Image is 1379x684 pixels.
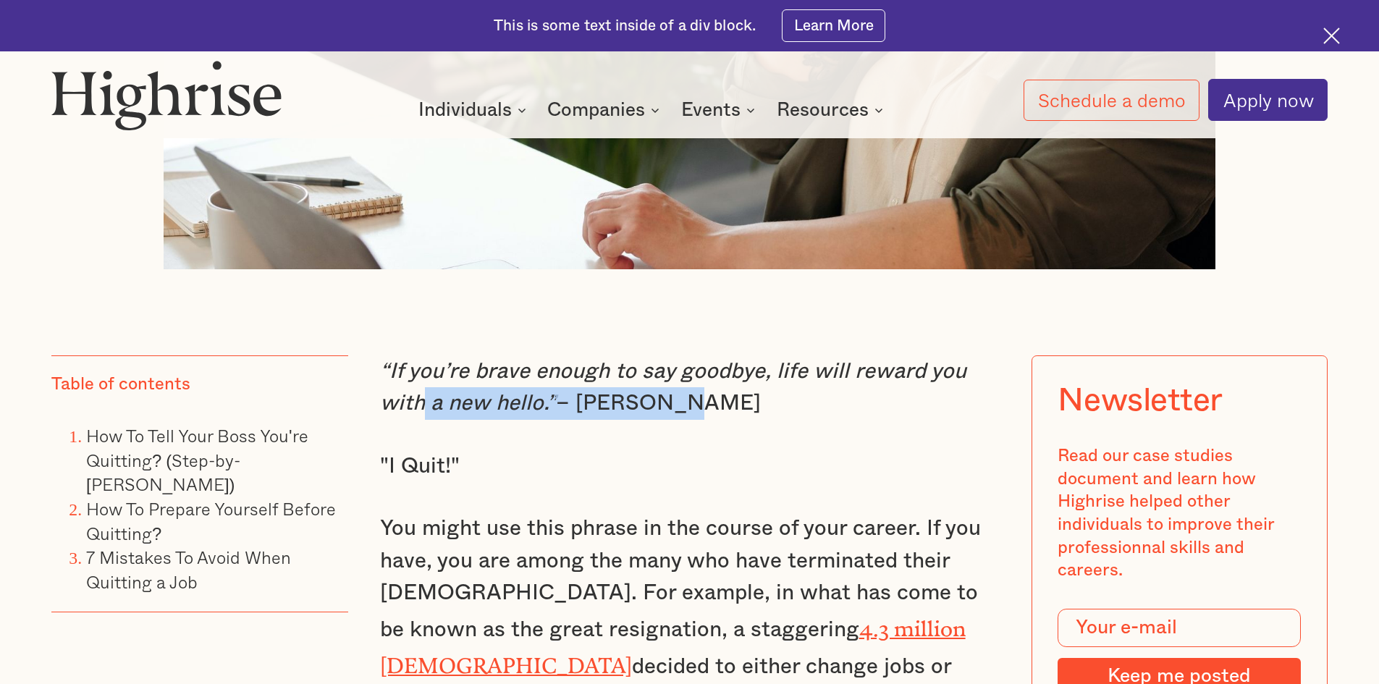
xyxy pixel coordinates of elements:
a: 7 Mistakes To Avoid When Quitting a Job [86,544,291,595]
div: Individuals [418,101,512,119]
div: Events [681,101,741,119]
div: Table of contents [51,373,190,397]
div: Resources [777,101,869,119]
div: Events [681,101,759,119]
em: “If you’re brave enough to say goodbye, life will reward you with a new hello.” [380,360,966,415]
img: Cross icon [1323,28,1340,44]
img: Highrise logo [51,60,282,130]
div: Read our case studies document and learn how Highrise helped other individuals to improve their p... [1058,445,1301,583]
div: Resources [777,101,887,119]
input: Your e-mail [1058,609,1301,648]
p: – [PERSON_NAME] [380,355,1000,420]
div: Companies [547,101,645,119]
a: 4.3 million [DEMOGRAPHIC_DATA] [380,617,966,667]
a: Apply now [1208,79,1328,121]
p: "I Quit!" [380,450,1000,483]
div: Individuals [418,101,531,119]
div: Companies [547,101,664,119]
a: Learn More [782,9,885,42]
a: Schedule a demo [1024,80,1200,121]
a: How To Prepare Yourself Before Quitting? [86,495,336,546]
div: This is some text inside of a div block. [494,16,756,36]
div: Newsletter [1058,382,1223,420]
a: How To Tell Your Boss You're Quitting? (Step-by-[PERSON_NAME]) [86,422,308,497]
